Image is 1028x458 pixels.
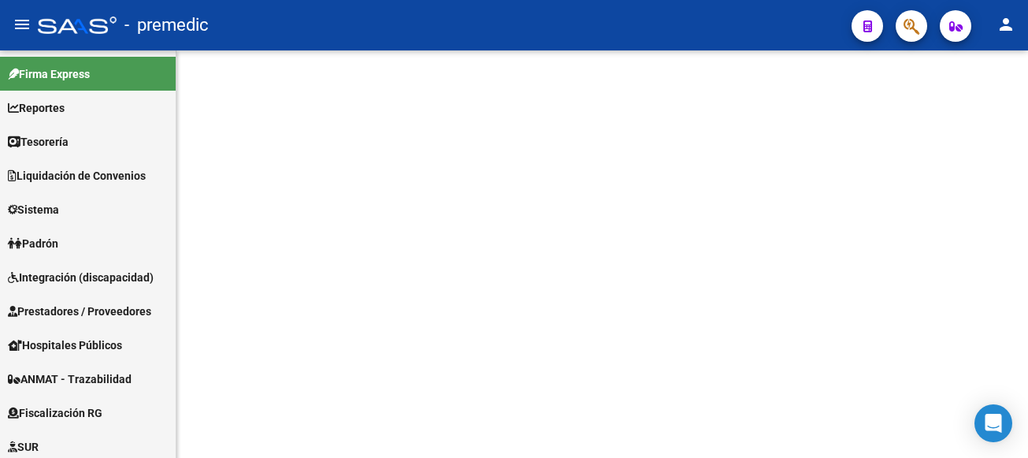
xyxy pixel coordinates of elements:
span: - premedic [124,8,209,43]
span: Sistema [8,201,59,218]
span: Liquidación de Convenios [8,167,146,184]
span: Firma Express [8,65,90,83]
span: Prestadores / Proveedores [8,303,151,320]
span: Reportes [8,99,65,117]
span: Integración (discapacidad) [8,269,154,286]
div: Open Intercom Messenger [974,404,1012,442]
mat-icon: menu [13,15,32,34]
span: Fiscalización RG [8,404,102,422]
span: Hospitales Públicos [8,337,122,354]
span: Tesorería [8,133,69,151]
mat-icon: person [996,15,1015,34]
span: Padrón [8,235,58,252]
span: SUR [8,438,39,456]
span: ANMAT - Trazabilidad [8,370,132,388]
